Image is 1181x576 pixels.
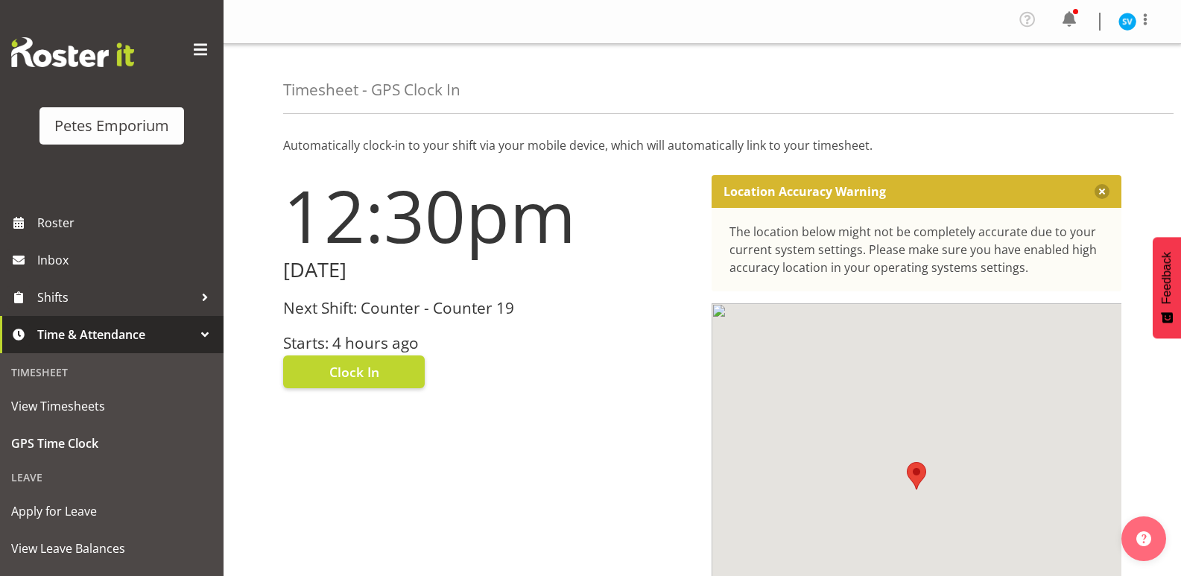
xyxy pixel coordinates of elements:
button: Close message [1095,184,1109,199]
div: The location below might not be completely accurate due to your current system settings. Please m... [729,223,1104,276]
a: View Timesheets [4,387,220,425]
a: Apply for Leave [4,493,220,530]
img: help-xxl-2.png [1136,531,1151,546]
h2: [DATE] [283,259,694,282]
span: Roster [37,212,216,234]
span: Feedback [1160,252,1174,304]
span: Shifts [37,286,194,308]
p: Automatically clock-in to your shift via your mobile device, which will automatically link to you... [283,136,1121,154]
a: View Leave Balances [4,530,220,567]
span: View Leave Balances [11,537,212,560]
a: GPS Time Clock [4,425,220,462]
span: Apply for Leave [11,500,212,522]
span: GPS Time Clock [11,432,212,455]
button: Clock In [283,355,425,388]
div: Timesheet [4,357,220,387]
h1: 12:30pm [283,175,694,256]
span: Inbox [37,249,216,271]
span: View Timesheets [11,395,212,417]
div: Leave [4,462,220,493]
h3: Next Shift: Counter - Counter 19 [283,300,694,317]
h4: Timesheet - GPS Clock In [283,81,460,98]
span: Time & Attendance [37,323,194,346]
button: Feedback - Show survey [1153,237,1181,338]
span: Clock In [329,362,379,382]
img: sasha-vandervalk6911.jpg [1118,13,1136,31]
div: Petes Emporium [54,115,169,137]
p: Location Accuracy Warning [724,184,886,199]
h3: Starts: 4 hours ago [283,335,694,352]
img: Rosterit website logo [11,37,134,67]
